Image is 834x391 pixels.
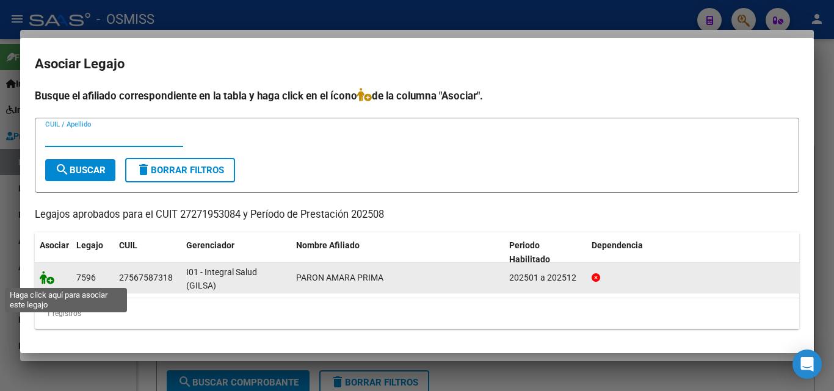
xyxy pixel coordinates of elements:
h4: Busque el afiliado correspondiente en la tabla y haga click en el ícono de la columna "Asociar". [35,88,799,104]
button: Buscar [45,159,115,181]
div: Open Intercom Messenger [792,350,822,379]
span: Buscar [55,165,106,176]
span: Borrar Filtros [136,165,224,176]
datatable-header-cell: Legajo [71,232,114,273]
span: I01 - Integral Salud (GILSA) [186,267,257,291]
span: Asociar [40,240,69,250]
span: CUIL [119,240,137,250]
div: 27567587318 [119,271,173,285]
span: 7596 [76,273,96,282]
span: Periodo Habilitado [509,240,550,264]
datatable-header-cell: Periodo Habilitado [504,232,587,273]
datatable-header-cell: Asociar [35,232,71,273]
span: Gerenciador [186,240,234,250]
mat-icon: delete [136,162,151,177]
h2: Asociar Legajo [35,52,799,76]
div: 1 registros [35,298,799,329]
span: Legajo [76,240,103,250]
datatable-header-cell: Nombre Afiliado [291,232,504,273]
datatable-header-cell: Gerenciador [181,232,291,273]
datatable-header-cell: Dependencia [587,232,800,273]
button: Borrar Filtros [125,158,235,182]
span: Nombre Afiliado [296,240,360,250]
span: PARON AMARA PRIMA [296,273,383,282]
p: Legajos aprobados para el CUIT 27271953084 y Período de Prestación 202508 [35,207,799,223]
div: 202501 a 202512 [509,271,582,285]
mat-icon: search [55,162,70,177]
datatable-header-cell: CUIL [114,232,181,273]
span: Dependencia [592,240,643,250]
